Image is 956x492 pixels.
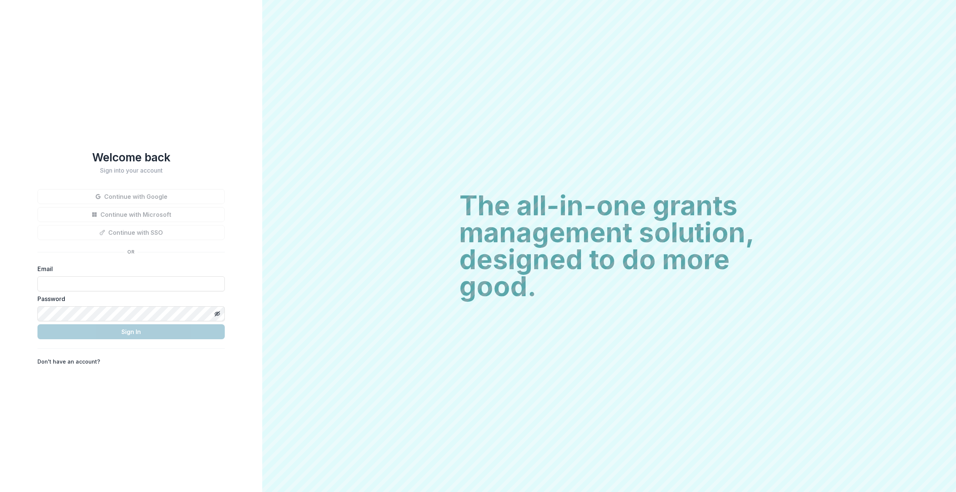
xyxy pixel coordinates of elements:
[37,167,225,174] h2: Sign into your account
[37,294,220,303] label: Password
[37,207,225,222] button: Continue with Microsoft
[37,264,220,273] label: Email
[37,225,225,240] button: Continue with SSO
[37,151,225,164] h1: Welcome back
[37,324,225,339] button: Sign In
[37,189,225,204] button: Continue with Google
[211,308,223,320] button: Toggle password visibility
[37,358,100,365] p: Don't have an account?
